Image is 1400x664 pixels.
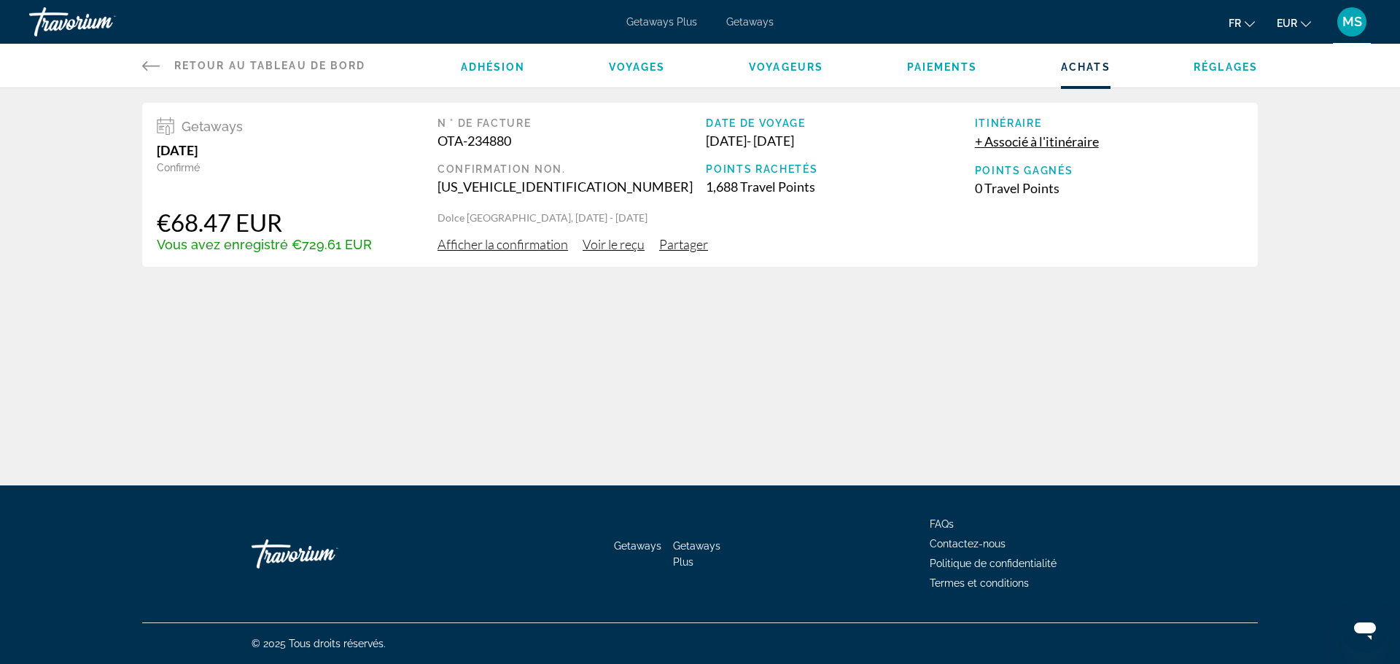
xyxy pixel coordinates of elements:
a: Voyageurs [749,61,823,73]
button: Change currency [1277,12,1311,34]
span: Afficher la confirmation [437,236,568,252]
button: User Menu [1333,7,1371,37]
button: + Associé à l'itinéraire [975,133,1099,150]
a: Contactez-nous [930,538,1006,550]
span: Retour au tableau de bord [174,60,366,71]
a: Retour au tableau de bord [142,44,366,87]
a: Réglages [1194,61,1258,73]
span: Getaways [182,119,243,134]
div: Confirmé [157,162,372,173]
span: Voir le reçu [583,236,645,252]
div: Itinéraire [975,117,1243,129]
div: Points rachetés [706,163,974,175]
a: Voyages [609,61,666,73]
a: Getaways Plus [626,16,697,28]
a: Termes et conditions [930,577,1029,589]
a: Adhésion [461,61,526,73]
div: Date de voyage [706,117,974,129]
div: N ° de facture [437,117,706,129]
div: Confirmation Non. [437,163,706,175]
a: Getaways [614,540,661,552]
a: Achats [1061,61,1111,73]
span: MS [1342,15,1362,29]
div: Points gagnés [975,165,1243,176]
div: Vous avez enregistré €729.61 EUR [157,237,372,252]
a: FAQs [930,518,954,530]
a: Travorium [252,532,397,576]
div: [DATE] [157,142,372,158]
span: Partager [659,236,708,252]
button: Change language [1229,12,1255,34]
span: fr [1229,17,1241,29]
div: 1,688 Travel Points [706,179,974,195]
div: OTA-234880 [437,133,706,149]
p: Dolce [GEOGRAPHIC_DATA], [DATE] - [DATE] [437,211,1243,225]
a: Getaways Plus [673,540,720,568]
div: 0 Travel Points [975,180,1243,196]
iframe: Button to launch messaging window [1342,606,1388,652]
a: Getaways [726,16,774,28]
span: EUR [1277,17,1297,29]
span: © 2025 Tous droits réservés. [252,638,386,649]
a: Travorium [29,3,175,41]
div: [US_VEHICLE_IDENTIFICATION_NUMBER] [437,179,706,195]
div: €68.47 EUR [157,208,372,237]
div: [DATE] - [DATE] [706,133,974,149]
a: Paiements [907,61,978,73]
a: Politique de confidentialité [930,558,1057,569]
